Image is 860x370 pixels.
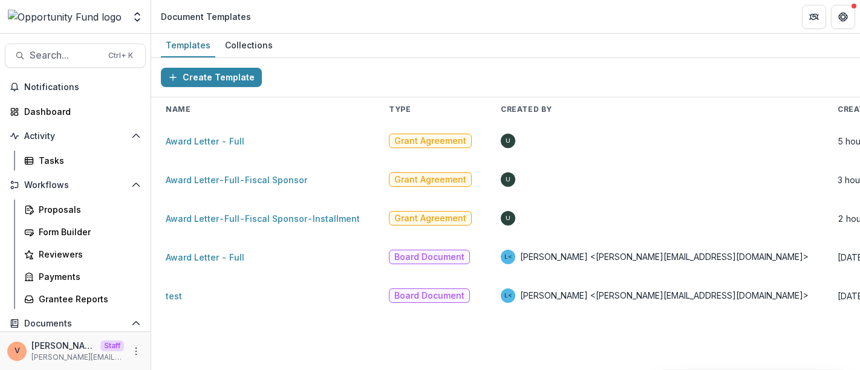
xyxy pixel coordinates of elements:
[15,347,20,355] div: Venkat
[166,175,307,185] a: Award Letter-Full-Fiscal Sponsor
[520,251,809,263] span: [PERSON_NAME] <[PERSON_NAME][EMAIL_ADDRESS][DOMAIN_NAME]>
[5,44,146,68] button: Search...
[24,319,126,329] span: Documents
[394,175,466,185] span: Grant Agreement
[374,97,486,122] th: Type
[520,290,809,302] span: [PERSON_NAME] <[PERSON_NAME][EMAIL_ADDRESS][DOMAIN_NAME]>
[19,200,146,219] a: Proposals
[30,50,101,61] span: Search...
[506,177,510,183] div: Unknown
[504,254,512,260] div: Lucy Fey <lucy@trytemelio.com>
[394,291,464,301] span: Board Document
[39,248,136,261] div: Reviewers
[394,252,464,262] span: Board Document
[19,222,146,242] a: Form Builder
[161,34,215,57] a: Templates
[31,339,96,352] p: [PERSON_NAME]
[100,340,124,351] p: Staff
[8,10,122,24] img: Opportunity Fund logo
[19,267,146,287] a: Payments
[166,136,244,146] a: Award Letter - Full
[24,82,141,92] span: Notifications
[5,175,146,195] button: Open Workflows
[39,154,136,167] div: Tasks
[39,270,136,283] div: Payments
[19,289,146,309] a: Grantee Reports
[220,36,278,54] div: Collections
[5,126,146,146] button: Open Activity
[106,49,135,62] div: Ctrl + K
[166,213,360,224] a: Award Letter-Full-Fiscal Sponsor-Installment
[802,5,826,29] button: Partners
[831,5,855,29] button: Get Help
[19,244,146,264] a: Reviewers
[220,34,278,57] a: Collections
[161,36,215,54] div: Templates
[166,291,182,301] a: test
[166,252,244,262] a: Award Letter - Full
[24,131,126,141] span: Activity
[151,97,374,122] th: Name
[486,97,823,122] th: Created By
[394,213,466,224] span: Grant Agreement
[129,5,146,29] button: Open entity switcher
[129,344,143,359] button: More
[39,293,136,305] div: Grantee Reports
[506,138,510,144] div: Unknown
[156,8,256,25] nav: breadcrumb
[19,151,146,170] a: Tasks
[39,203,136,216] div: Proposals
[31,352,124,363] p: [PERSON_NAME][EMAIL_ADDRESS][DOMAIN_NAME]
[161,68,262,87] button: Create Template
[5,102,146,122] a: Dashboard
[24,180,126,190] span: Workflows
[394,136,466,146] span: Grant Agreement
[161,10,251,23] div: Document Templates
[39,226,136,238] div: Form Builder
[5,77,146,97] button: Notifications
[504,293,512,299] div: Lucy Fey <lucy@trytemelio.com>
[5,314,146,333] button: Open Documents
[506,215,510,221] div: Unknown
[24,105,136,118] div: Dashboard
